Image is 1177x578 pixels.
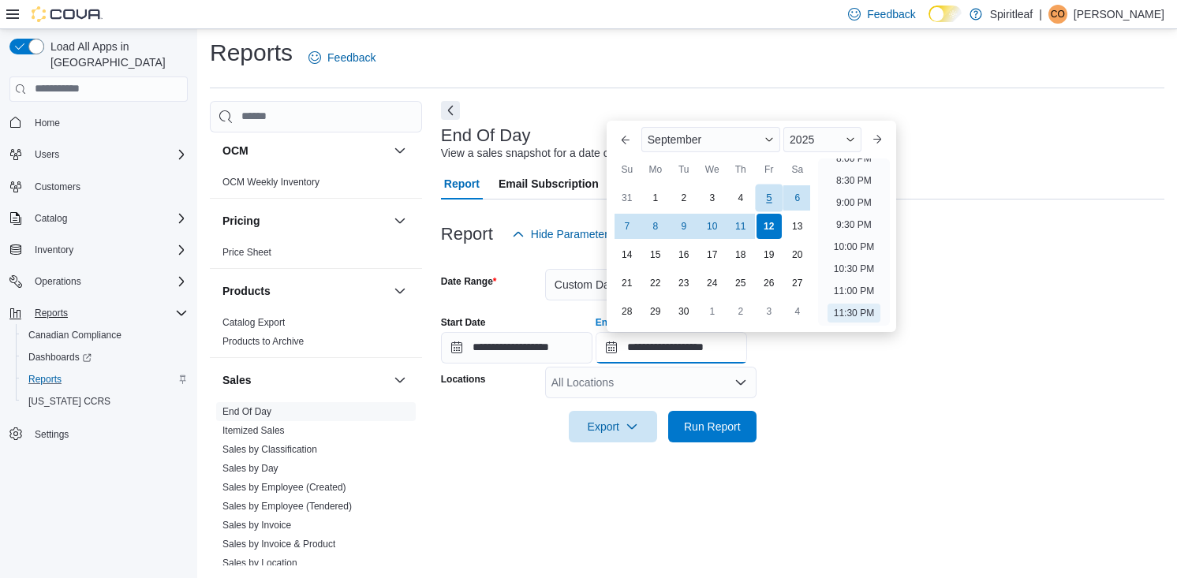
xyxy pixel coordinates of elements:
[222,372,252,388] h3: Sales
[615,157,640,182] div: Su
[785,270,810,296] div: day-27
[222,177,319,188] a: OCM Weekly Inventory
[3,175,194,198] button: Customers
[643,185,668,211] div: day-1
[790,133,814,146] span: 2025
[785,299,810,324] div: day-4
[28,423,188,443] span: Settings
[830,149,878,168] li: 8:00 PM
[222,539,335,550] a: Sales by Invoice & Product
[222,335,304,348] span: Products to Archive
[643,214,668,239] div: day-8
[757,270,782,296] div: day-26
[728,299,753,324] div: day-2
[613,127,638,152] button: Previous Month
[3,302,194,324] button: Reports
[671,185,697,211] div: day-2
[615,299,640,324] div: day-28
[578,411,648,442] span: Export
[222,557,297,569] span: Sales by Location
[35,275,81,288] span: Operations
[28,425,75,444] a: Settings
[615,270,640,296] div: day-21
[222,519,291,531] span: Sales by Invoice
[441,126,531,145] h3: End Of Day
[16,368,194,390] button: Reports
[210,243,422,268] div: Pricing
[783,127,861,152] div: Button. Open the year selector. 2025 is currently selected.
[444,168,480,200] span: Report
[830,215,878,234] li: 9:30 PM
[222,424,285,437] span: Itemized Sales
[222,283,271,299] h3: Products
[22,392,188,411] span: Washington CCRS
[671,299,697,324] div: day-30
[757,299,782,324] div: day-3
[28,177,188,196] span: Customers
[818,158,890,326] ul: Time
[668,411,757,442] button: Run Report
[643,157,668,182] div: Mo
[728,270,753,296] div: day-25
[16,390,194,412] button: [US_STATE] CCRS
[785,157,810,182] div: Sa
[222,336,304,347] a: Products to Archive
[3,422,194,445] button: Settings
[28,272,188,291] span: Operations
[16,346,194,368] a: Dashboards
[222,462,278,475] span: Sales by Day
[28,304,74,323] button: Reports
[28,114,66,132] a: Home
[734,376,747,389] button: Open list of options
[613,184,812,326] div: September, 2025
[3,207,194,229] button: Catalog
[222,317,285,328] a: Catalog Export
[728,214,753,239] div: day-11
[596,316,637,329] label: End Date
[499,168,599,200] span: Email Subscription
[22,326,128,345] a: Canadian Compliance
[210,173,422,198] div: OCM
[28,241,188,259] span: Inventory
[506,218,620,250] button: Hide Parameters
[327,50,376,65] span: Feedback
[22,392,117,411] a: [US_STATE] CCRS
[828,237,880,256] li: 10:00 PM
[441,145,672,162] div: View a sales snapshot for a date or date range.
[222,213,260,229] h3: Pricing
[545,269,757,300] button: Custom Date
[728,185,753,211] div: day-4
[828,259,880,278] li: 10:30 PM
[643,270,668,296] div: day-22
[785,214,810,239] div: day-13
[35,428,69,441] span: Settings
[700,157,725,182] div: We
[700,214,725,239] div: day-10
[222,213,387,229] button: Pricing
[16,324,194,346] button: Canadian Compliance
[222,406,271,417] a: End Of Day
[222,372,387,388] button: Sales
[1074,5,1164,24] p: [PERSON_NAME]
[3,239,194,261] button: Inventory
[728,242,753,267] div: day-18
[828,282,880,300] li: 11:00 PM
[865,127,890,152] button: Next month
[28,113,188,132] span: Home
[700,270,725,296] div: day-24
[22,370,188,389] span: Reports
[28,241,80,259] button: Inventory
[44,39,188,70] span: Load All Apps in [GEOGRAPHIC_DATA]
[671,214,697,239] div: day-9
[596,332,747,364] input: Press the down key to enter a popover containing a calendar. Press the escape key to close the po...
[671,270,697,296] div: day-23
[1039,5,1042,24] p: |
[22,348,98,367] a: Dashboards
[222,143,387,158] button: OCM
[222,143,248,158] h3: OCM
[210,313,422,357] div: Products
[684,419,741,434] span: Run Report
[222,500,352,513] span: Sales by Employee (Tendered)
[569,411,657,442] button: Export
[222,463,278,474] a: Sales by Day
